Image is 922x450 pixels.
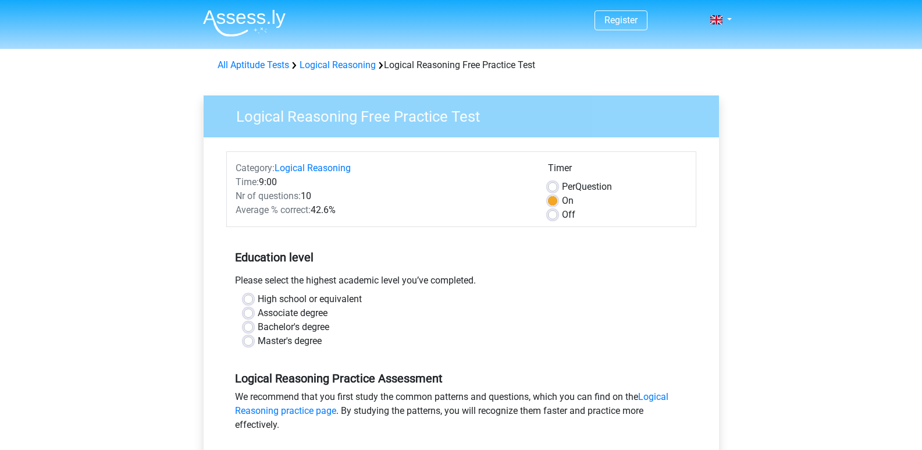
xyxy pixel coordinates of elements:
span: Per [562,181,575,192]
h3: Logical Reasoning Free Practice Test [222,103,710,126]
div: 10 [227,189,539,203]
div: Please select the highest academic level you’ve completed. [226,274,696,292]
div: 9:00 [227,175,539,189]
span: Category: [236,162,275,173]
div: 42.6% [227,203,539,217]
img: Assessly [203,9,286,37]
a: Register [604,15,638,26]
div: We recommend that you first study the common patterns and questions, which you can find on the . ... [226,390,696,437]
span: Nr of questions: [236,190,301,201]
label: Off [562,208,575,222]
a: Logical Reasoning [300,59,376,70]
div: Logical Reasoning Free Practice Test [213,58,710,72]
h5: Education level [235,246,688,269]
h5: Logical Reasoning Practice Assessment [235,371,688,385]
label: Bachelor's degree [258,320,329,334]
label: Associate degree [258,306,327,320]
label: High school or equivalent [258,292,362,306]
span: Time: [236,176,259,187]
label: Master's degree [258,334,322,348]
div: Timer [548,161,687,180]
a: All Aptitude Tests [218,59,289,70]
a: Logical Reasoning [275,162,351,173]
span: Average % correct: [236,204,311,215]
label: Question [562,180,612,194]
label: On [562,194,574,208]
